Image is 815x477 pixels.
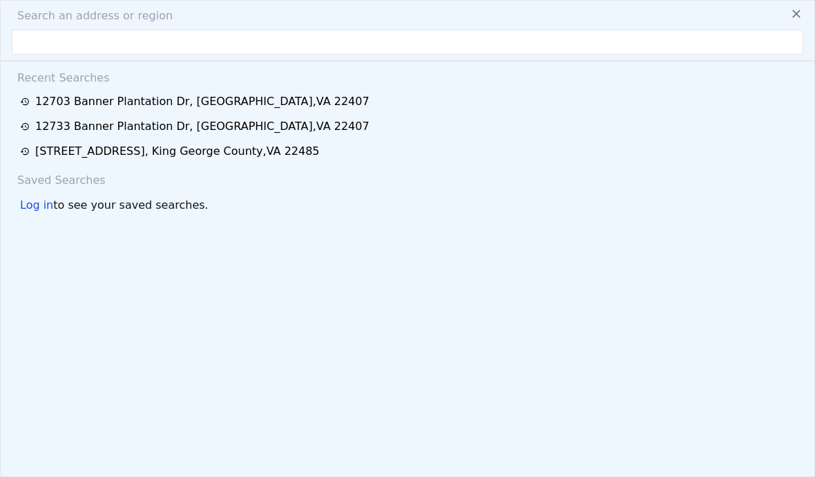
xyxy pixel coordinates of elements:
div: 12733 Banner Plantation Dr , [GEOGRAPHIC_DATA] , VA 22407 [35,118,370,135]
div: Log in [20,197,53,214]
span: to see your saved searches. [53,197,208,214]
span: Search an address or region [6,8,173,24]
a: 12703 Banner Plantation Dr, [GEOGRAPHIC_DATA],VA 22407 [20,93,799,110]
a: 12733 Banner Plantation Dr, [GEOGRAPHIC_DATA],VA 22407 [20,118,799,135]
div: Recent Searches [12,62,803,89]
div: Saved Searches [12,164,803,191]
div: [STREET_ADDRESS] , King George County , VA 22485 [35,143,320,160]
div: 12703 Banner Plantation Dr , [GEOGRAPHIC_DATA] , VA 22407 [35,93,370,110]
a: [STREET_ADDRESS], King George County,VA 22485 [20,143,799,160]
